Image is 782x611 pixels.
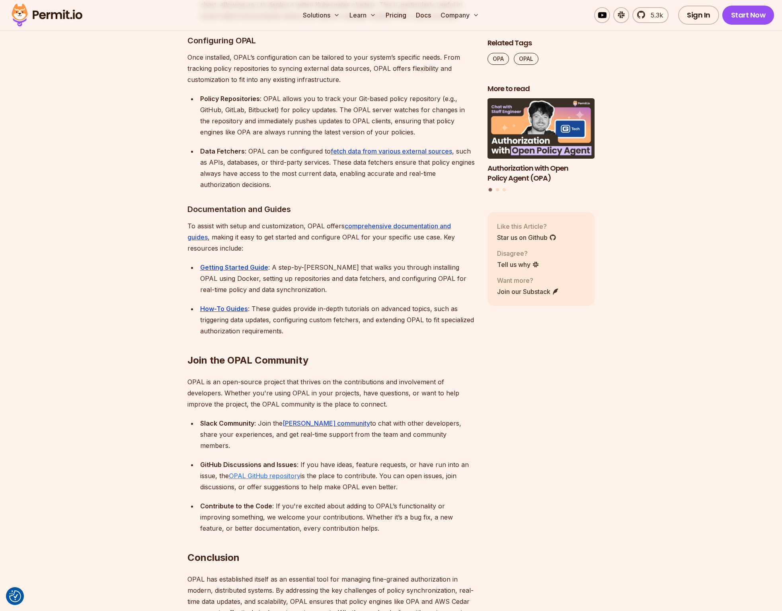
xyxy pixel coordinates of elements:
[9,590,21,602] button: Consent Preferences
[382,7,410,23] a: Pricing
[488,53,509,65] a: OPA
[187,220,475,254] p: To assist with setup and customization, OPAL offers , making it easy to get started and configure...
[200,461,297,469] strong: GitHub Discussions and Issues
[187,376,475,410] p: OPAL is an open-source project that thrives on the contributions and involvement of developers. W...
[200,305,248,313] a: How-To Guides
[283,419,370,427] a: [PERSON_NAME] community
[229,472,300,480] a: OPAL GitHub repository
[514,53,538,65] a: OPAL
[200,263,268,271] a: Getting Started Guide
[200,500,475,534] div: : If you're excited about adding to OPAL’s functionality or improving something, we welcome your ...
[200,303,475,337] div: : These guides provide in-depth tutorials on advanced topics, such as triggering data updates, co...
[497,287,559,296] a: Join our Substack
[200,95,260,103] strong: Policy Repositories
[488,99,595,193] div: Posts
[497,260,539,269] a: Tell us why
[496,189,499,192] button: Go to slide 2
[200,146,475,190] div: : OPAL can be configured to , such as APIs, databases, or third-party services. These data fetche...
[722,6,774,25] a: Start Now
[200,418,475,451] div: : Join the to chat with other developers, share your experiences, and get real-time support from ...
[497,249,539,258] p: Disagree?
[200,419,254,427] strong: Slack Community
[497,233,556,242] a: Star us on Github
[413,7,434,23] a: Docs
[646,10,663,20] span: 5.3k
[331,147,452,155] a: fetch data from various external sources
[187,322,475,367] h2: Join the OPAL Community
[437,7,482,23] button: Company
[488,84,595,94] h2: More to read
[488,163,595,183] h3: Authorization with Open Policy Agent (OPA)
[187,520,475,564] h2: Conclusion
[200,262,475,295] div: : A step-by-[PERSON_NAME] that walks you through installing OPAL using Docker, setting up reposit...
[497,222,556,231] p: Like this Article?
[488,38,595,48] h2: Related Tags
[488,99,595,159] img: Authorization with Open Policy Agent (OPA)
[503,189,506,192] button: Go to slide 3
[300,7,343,23] button: Solutions
[187,203,475,216] h3: Documentation and Guides
[200,502,272,510] strong: Contribute to the Code
[8,2,86,29] img: Permit logo
[488,99,595,183] li: 1 of 3
[489,188,492,192] button: Go to slide 1
[346,7,379,23] button: Learn
[200,147,245,155] strong: Data Fetchers
[187,52,475,85] p: Once installed, OPAL’s configuration can be tailored to your system’s specific needs. From tracki...
[187,222,451,241] a: comprehensive documentation and guides
[632,7,669,23] a: 5.3k
[200,93,475,138] div: : OPAL allows you to track your Git-based policy repository (e.g., GitHub, GitLab, Bitbucket) for...
[678,6,719,25] a: Sign In
[9,590,21,602] img: Revisit consent button
[497,276,559,285] p: Want more?
[187,34,475,47] h3: Configuring OPAL
[200,459,475,492] div: : If you have ideas, feature requests, or have run into an issue, the is the place to contribute....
